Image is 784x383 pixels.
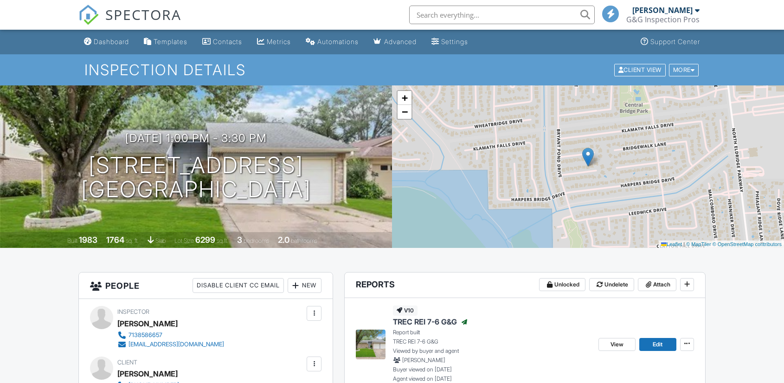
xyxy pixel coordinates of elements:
[409,6,595,24] input: Search everything...
[79,235,97,245] div: 1983
[291,237,317,244] span: bathrooms
[626,15,700,24] div: G&G Inspection Pros
[174,237,194,244] span: Lot Size
[193,278,284,293] div: Disable Client CC Email
[117,367,178,381] div: [PERSON_NAME]
[117,308,149,315] span: Inspector
[106,235,124,245] div: 1764
[428,33,472,51] a: Settings
[637,33,704,51] a: Support Center
[217,237,228,244] span: sq.ft.
[632,6,693,15] div: [PERSON_NAME]
[117,331,224,340] a: 7138586657
[267,38,291,45] div: Metrics
[278,235,289,245] div: 2.0
[126,237,139,244] span: sq. ft.
[384,38,417,45] div: Advanced
[398,105,411,119] a: Zoom out
[317,38,359,45] div: Automations
[94,38,129,45] div: Dashboard
[117,359,137,366] span: Client
[79,273,333,299] h3: People
[129,331,162,339] div: 7138586657
[129,341,224,348] div: [EMAIL_ADDRESS][DOMAIN_NAME]
[253,33,295,51] a: Metrics
[78,5,99,25] img: The Best Home Inspection Software - Spectora
[402,106,408,117] span: −
[81,153,311,202] h1: [STREET_ADDRESS] [GEOGRAPHIC_DATA]
[117,317,178,331] div: [PERSON_NAME]
[117,340,224,349] a: [EMAIL_ADDRESS][DOMAIN_NAME]
[302,33,362,51] a: Automations (Basic)
[713,241,782,247] a: © OpenStreetMap contributors
[195,235,215,245] div: 6299
[199,33,246,51] a: Contacts
[686,241,711,247] a: © MapTiler
[80,33,133,51] a: Dashboard
[237,235,242,245] div: 3
[84,62,700,78] h1: Inspection Details
[370,33,420,51] a: Advanced
[650,38,700,45] div: Support Center
[155,237,166,244] span: slab
[78,13,181,32] a: SPECTORA
[669,64,699,76] div: More
[213,38,242,45] div: Contacts
[288,278,321,293] div: New
[614,64,666,76] div: Client View
[582,148,594,167] img: Marker
[441,38,468,45] div: Settings
[683,241,685,247] span: |
[154,38,187,45] div: Templates
[398,91,411,105] a: Zoom in
[402,92,408,104] span: +
[125,132,267,144] h3: [DATE] 1:00 pm - 3:30 pm
[67,237,77,244] span: Built
[244,237,269,244] span: bedrooms
[661,241,682,247] a: Leaflet
[613,66,668,73] a: Client View
[140,33,191,51] a: Templates
[105,5,181,24] span: SPECTORA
